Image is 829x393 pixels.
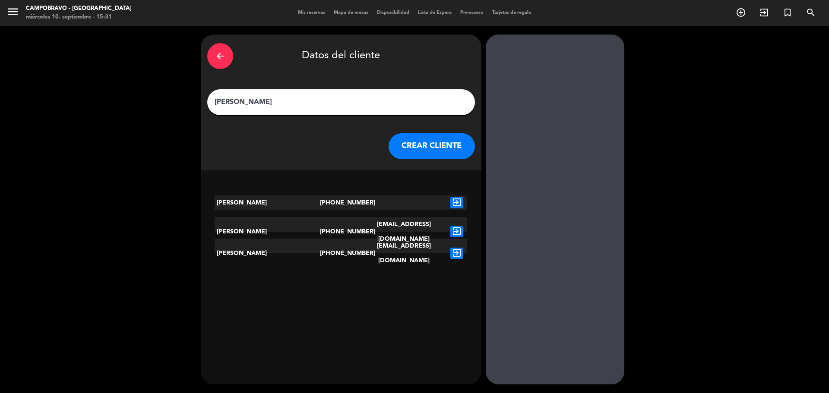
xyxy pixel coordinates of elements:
div: [PERSON_NAME] [215,239,320,268]
span: Disponibilidad [373,10,414,15]
div: Campobravo - [GEOGRAPHIC_DATA] [26,4,132,13]
div: [PHONE_NUMBER] [320,239,362,268]
div: miércoles 10. septiembre - 15:31 [26,13,132,22]
i: menu [6,5,19,18]
button: menu [6,5,19,21]
button: CREAR CLIENTE [389,133,475,159]
span: Mapa de mesas [329,10,373,15]
i: turned_in_not [782,7,793,18]
i: search [806,7,816,18]
i: add_circle_outline [736,7,746,18]
span: Tarjetas de regalo [488,10,536,15]
div: [EMAIL_ADDRESS][DOMAIN_NAME] [362,239,446,268]
div: [EMAIL_ADDRESS][DOMAIN_NAME] [362,217,446,246]
i: exit_to_app [450,197,463,208]
div: [PHONE_NUMBER] [320,195,362,210]
div: [PHONE_NUMBER] [320,217,362,246]
span: Lista de Espera [414,10,456,15]
i: exit_to_app [759,7,769,18]
div: [PERSON_NAME] [215,195,320,210]
div: Datos del cliente [207,41,475,71]
i: exit_to_app [450,248,463,259]
span: Mis reservas [294,10,329,15]
i: arrow_back [215,51,225,61]
div: [PERSON_NAME] [215,217,320,246]
input: Escriba nombre, correo electrónico o número de teléfono... [214,96,468,108]
i: exit_to_app [450,226,463,237]
span: Pre-acceso [456,10,488,15]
